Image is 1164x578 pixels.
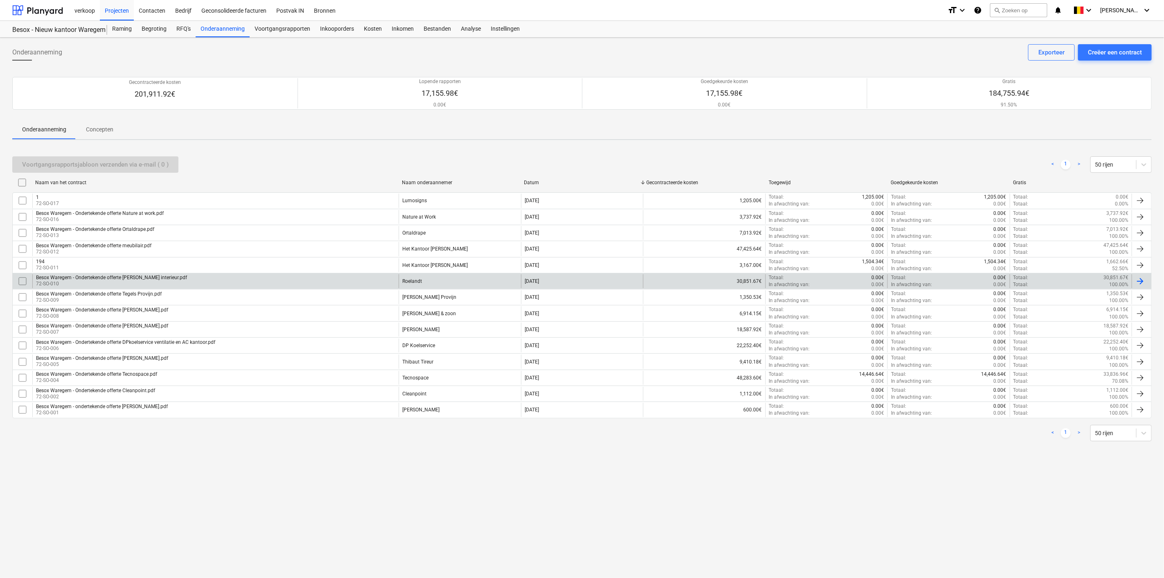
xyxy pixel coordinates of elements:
p: Totaal : [891,226,906,233]
div: Gratis [1013,180,1129,185]
p: In afwachting van : [891,201,932,208]
p: Totaal : [1013,274,1029,281]
div: Gecontracteerde kosten [646,180,762,185]
p: 0.00€ [994,306,1006,313]
p: In afwachting van : [769,281,810,288]
p: Totaal : [769,290,784,297]
p: 72-SO-016 [36,216,164,223]
p: In afwachting van : [891,233,932,240]
div: Besox Waregem - Ondertekende offerte [PERSON_NAME].pdf [36,323,168,329]
a: Instellingen [486,21,525,37]
p: 1,504.34€ [984,258,1006,265]
p: 7,013.92€ [1106,226,1128,233]
p: 0.00€ [871,297,884,304]
p: 100.00% [1109,217,1128,224]
button: Zoeken op [990,3,1047,17]
p: In afwachting van : [769,378,810,385]
p: Totaal : [1013,306,1029,313]
p: Totaal : [1013,210,1029,217]
div: [DATE] [525,198,539,203]
div: Naam van het contract [35,180,395,185]
p: 1,504.34€ [862,258,884,265]
p: 30,851.67€ [1103,274,1128,281]
p: 0.00€ [419,102,461,108]
p: In afwachting van : [891,265,932,272]
p: 0.00€ [871,274,884,281]
p: In afwachting van : [891,362,932,369]
div: [DATE] [525,407,539,413]
p: Totaal : [1013,258,1029,265]
div: Nature at Work [402,214,436,220]
div: 1,350.53€ [643,290,765,304]
p: 0.00€ [994,362,1006,369]
p: Totaal : [769,403,784,410]
i: keyboard_arrow_down [1084,5,1094,15]
div: Het Kantoor van Morgen [402,246,468,252]
p: 3,737.92€ [1106,210,1128,217]
p: 0.00€ [994,354,1006,361]
p: 72-SO-010 [36,280,187,287]
span: search [994,7,1000,14]
div: Onderaanneming [196,21,250,37]
p: Totaal : [769,323,784,330]
div: Besox - Nieuw kantoor Waregem [12,26,97,34]
p: 72-SO-008 [36,313,168,320]
div: 1,205.00€ [643,194,765,208]
div: [DATE] [525,375,539,381]
p: 0.00€ [871,387,884,394]
div: Inkomen [387,21,419,37]
p: Totaal : [891,242,906,249]
p: 100.00% [1109,281,1128,288]
div: 6,914.15€ [643,306,765,320]
p: Totaal : [1013,403,1029,410]
div: Goedgekeurde kosten [891,180,1007,185]
p: Totaal : [1013,394,1029,401]
p: 0.00€ [871,378,884,385]
a: Previous page [1048,160,1058,169]
p: 0.00€ [994,394,1006,401]
p: In afwachting van : [769,265,810,272]
p: 0.00€ [871,339,884,345]
div: [DATE] [525,343,539,348]
div: 30,851.67€ [643,274,765,288]
p: Totaal : [1013,281,1029,288]
div: Besox Waregem - Ondertekende offerte [PERSON_NAME].pdf [36,307,168,313]
p: Totaal : [891,290,906,297]
p: 100.00% [1109,314,1128,321]
p: Totaal : [891,371,906,378]
p: 100.00% [1109,297,1128,304]
p: 0.00€ [994,265,1006,272]
p: Totaal : [769,387,784,394]
div: DP Koelservice [402,343,435,348]
p: 201,911.92€ [129,89,181,99]
div: Raming [107,21,137,37]
p: In afwachting van : [769,394,810,401]
div: Datum [524,180,640,185]
p: 1,662.66€ [1106,258,1128,265]
p: 0.00€ [994,226,1006,233]
p: 0.00€ [871,314,884,321]
div: Analyse [456,21,486,37]
p: 72-SO-011 [36,264,59,271]
p: 72-SO-012 [36,248,151,255]
p: 1,205.00€ [862,194,884,201]
p: In afwachting van : [891,249,932,256]
div: Het Kantoor van Morgen [402,262,468,268]
div: Besox Waregem - Ondertekende offerte Nature at work.pdf [36,210,164,216]
div: [DATE] [525,294,539,300]
div: 48,283.60€ [643,371,765,385]
p: Totaal : [1013,323,1029,330]
p: Totaal : [1013,297,1029,304]
a: Voortgangsrapporten [250,21,315,37]
a: Page 1 is your current page [1061,160,1071,169]
div: 600.00€ [643,403,765,417]
div: Tecnospace [402,375,429,381]
p: In afwachting van : [891,281,932,288]
p: Totaal : [1013,249,1029,256]
p: Totaal : [1013,290,1029,297]
div: 3,167.00€ [643,258,765,272]
span: [PERSON_NAME] De Rho [1100,7,1141,14]
div: Besox Waregem - ondertekende offerte [PERSON_NAME].pdf [36,404,168,409]
p: Totaal : [1013,339,1029,345]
